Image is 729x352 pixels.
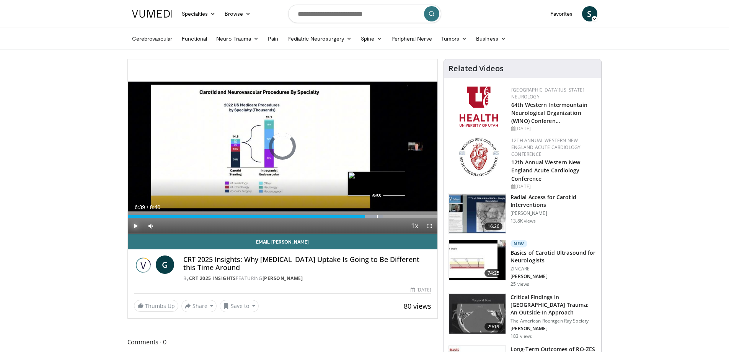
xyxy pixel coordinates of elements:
p: The American Roentgen Ray Society [510,318,597,324]
a: Cerebrovascular [127,31,177,46]
p: New [510,240,527,247]
a: Business [471,31,510,46]
a: 74:25 New Basics of Carotid Ultrasound for Neurologists ZINCARE [PERSON_NAME] 25 views [448,240,597,287]
p: [PERSON_NAME] [510,210,597,216]
button: Mute [143,218,158,234]
img: VuMedi Logo [132,10,173,18]
a: S [582,6,597,21]
a: Tumors [437,31,472,46]
a: Specialties [177,6,220,21]
img: RcxVNUapo-mhKxBX4xMDoxOjA4MTsiGN_2.150x105_q85_crop-smart_upscale.jpg [449,194,506,234]
video-js: Video Player [128,59,438,234]
a: Neuro-Trauma [212,31,263,46]
a: 64th Western Intermountain Neurological Organization (WINO) Conferen… [511,101,587,124]
a: Thumbs Up [134,300,178,312]
span: Comments 0 [127,337,438,347]
p: 13.8K views [510,218,536,224]
span: 29:19 [484,323,503,331]
div: [DATE] [511,183,595,190]
a: Pediatric Neurosurgery [283,31,356,46]
div: Progress Bar [128,215,438,218]
h3: Critical Findings in [GEOGRAPHIC_DATA] Trauma: An Outside-In Approach [510,293,597,316]
a: 16:26 Radial Access for Carotid Interventions [PERSON_NAME] 13.8K views [448,193,597,234]
a: Favorites [546,6,577,21]
div: By FEATURING [183,275,431,282]
button: Save to [220,300,259,312]
p: [PERSON_NAME] [510,273,597,280]
a: Email [PERSON_NAME] [128,234,438,249]
h3: Basics of Carotid Ultrasound for Neurologists [510,249,597,264]
span: 74:25 [484,269,503,277]
span: / [147,204,148,210]
span: 80 views [404,301,431,311]
p: 183 views [510,333,532,339]
h3: Radial Access for Carotid Interventions [510,193,597,209]
a: 12th Annual Western New England Acute Cardiology Conference [511,137,581,157]
a: [PERSON_NAME] [263,275,303,282]
span: 8:40 [150,204,160,210]
a: Functional [177,31,212,46]
button: Fullscreen [422,218,437,234]
a: Spine [356,31,387,46]
p: 25 views [510,281,529,287]
span: 6:39 [135,204,145,210]
a: G [156,255,174,274]
p: ZINCARE [510,266,597,272]
img: 0954f259-7907-4053-a817-32a96463ecc8.png.150x105_q85_autocrop_double_scale_upscale_version-0.2.png [458,137,500,177]
span: 16:26 [484,223,503,230]
img: 909f4c92-df9b-4284-a94c-7a406844b75d.150x105_q85_crop-smart_upscale.jpg [449,240,506,280]
h4: Related Videos [448,64,504,73]
a: CRT 2025 Insights [189,275,236,282]
img: f6362829-b0a3-407d-a044-59546adfd345.png.150x105_q85_autocrop_double_scale_upscale_version-0.2.png [460,87,498,127]
a: 12th Annual Western New England Acute Cardiology Conference [511,159,580,182]
img: CRT 2025 Insights [134,255,153,274]
button: Share [181,300,217,312]
button: Playback Rate [407,218,422,234]
div: [DATE] [411,287,431,293]
a: Browse [220,6,255,21]
div: [DATE] [511,125,595,132]
p: [PERSON_NAME] [510,326,597,332]
h4: CRT 2025 Insights: Why [MEDICAL_DATA] Uptake Is Going to Be Different this Time Around [183,255,431,272]
img: image.jpeg [348,172,405,196]
a: Pain [263,31,283,46]
a: Peripheral Nerve [387,31,437,46]
a: [GEOGRAPHIC_DATA][US_STATE] Neurology [511,87,584,100]
input: Search topics, interventions [288,5,441,23]
button: Play [128,218,143,234]
img: 8d8e3180-86ba-4d19-9168-3f59fd7b70ab.150x105_q85_crop-smart_upscale.jpg [449,294,506,334]
a: 29:19 Critical Findings in [GEOGRAPHIC_DATA] Trauma: An Outside-In Approach The American Roentgen... [448,293,597,339]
